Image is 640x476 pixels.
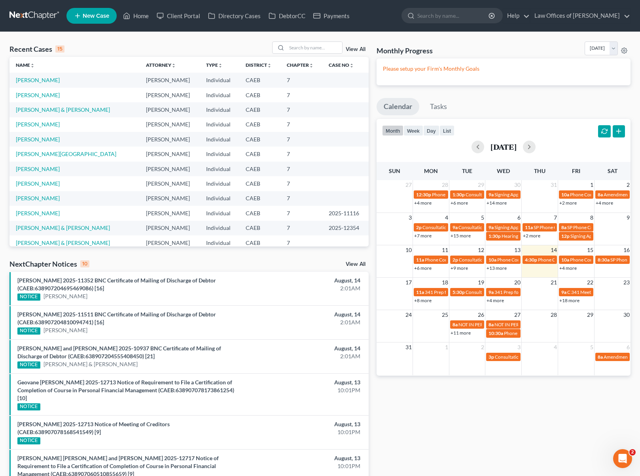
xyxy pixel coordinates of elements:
a: View All [346,47,365,52]
td: 7 [280,132,322,147]
span: Amendments: [604,354,632,360]
a: +15 more [451,233,471,239]
span: 23 [623,278,631,287]
a: Home [119,9,153,23]
span: 5 [480,213,485,222]
td: CAEB [239,235,280,250]
td: [PERSON_NAME] [140,176,200,191]
td: 7 [280,88,322,102]
a: Chapterunfold_more [287,62,314,68]
span: Consultation for [PERSON_NAME] [459,257,531,263]
td: 7 [280,176,322,191]
a: [PERSON_NAME] [16,210,60,216]
span: 2 [629,449,636,455]
span: Phone Consultation for [PERSON_NAME] [504,330,590,336]
span: 30 [623,310,631,320]
td: Individual [200,206,239,220]
td: 7 [280,235,322,250]
td: CAEB [239,176,280,191]
a: Geovane [PERSON_NAME] 2025-12713 Notice of Requirement to File a Certification of Completion of C... [17,379,234,401]
span: New Case [83,13,109,19]
a: +14 more [487,200,507,206]
button: month [382,125,403,136]
button: week [403,125,423,136]
span: 9a [489,192,494,198]
a: Nameunfold_more [16,62,35,68]
div: Recent Cases [9,44,64,54]
span: Phone Consultation for [PERSON_NAME] [538,257,624,263]
span: 28 [550,310,558,320]
a: [PERSON_NAME] & [PERSON_NAME] [44,360,138,368]
td: [PERSON_NAME] [140,102,200,117]
span: 4 [553,342,558,352]
span: Sat [608,167,617,174]
button: day [423,125,439,136]
input: Search by name... [287,42,342,53]
a: +4 more [596,200,613,206]
i: unfold_more [309,63,314,68]
a: +7 more [414,233,432,239]
td: CAEB [239,117,280,132]
td: Individual [200,162,239,176]
span: 8a [453,322,458,327]
a: Help [503,9,530,23]
td: Individual [200,102,239,117]
a: [PERSON_NAME] [16,121,60,128]
p: Please setup your Firm's Monthly Goals [383,65,625,73]
td: [PERSON_NAME] [140,117,200,132]
span: 26 [477,310,485,320]
div: 10:01PM [252,386,361,394]
span: 3p [489,354,494,360]
td: CAEB [239,147,280,161]
button: list [439,125,454,136]
td: Individual [200,117,239,132]
td: 7 [280,117,322,132]
span: Hearing for [PERSON_NAME] [502,233,563,239]
span: 21 [550,278,558,287]
span: 12:30p [416,192,431,198]
a: +4 more [414,200,432,206]
a: [PERSON_NAME] [16,92,60,98]
span: 6 [626,342,631,352]
a: [PERSON_NAME] & [PERSON_NAME] [16,239,110,246]
a: View All [346,262,365,267]
input: Search by name... [417,8,490,23]
div: NOTICE [17,403,40,410]
div: August, 14 [252,310,361,318]
iframe: Intercom live chat [613,449,632,468]
div: 2:01AM [252,352,361,360]
span: 1:30p [489,233,501,239]
a: [PERSON_NAME] [16,180,60,187]
span: Wed [497,167,510,174]
span: 10 [405,245,413,255]
td: [PERSON_NAME] [140,132,200,147]
a: Districtunfold_more [246,62,272,68]
a: +6 more [451,200,468,206]
a: Payments [309,9,354,23]
span: NOT IN PERSON APPTS. [458,322,509,327]
td: CAEB [239,162,280,176]
td: 2025-12354 [322,221,368,235]
span: 19 [477,278,485,287]
td: Individual [200,235,239,250]
h3: Monthly Progress [377,46,433,55]
a: [PERSON_NAME] 2025-11352 BNC Certificate of Mailing of Discharge of Debtor (CAEB:6389072046954690... [17,277,216,292]
span: 2p [453,257,458,263]
span: 8a [598,354,603,360]
td: [PERSON_NAME] [140,235,200,250]
span: 4:30p [525,257,537,263]
td: 7 [280,221,322,235]
td: Individual [200,147,239,161]
a: [PERSON_NAME] 2025-11511 BNC Certificate of Mailing of Discharge of Debtor (CAEB:6389072048100947... [17,311,216,325]
td: CAEB [239,88,280,102]
td: CAEB [239,191,280,206]
span: Signing Appointment for [PERSON_NAME], [PERSON_NAME] [494,224,622,230]
span: 8a [598,192,603,198]
a: Law Offices of [PERSON_NAME] [530,9,630,23]
div: 2:01AM [252,318,361,326]
td: Individual [200,176,239,191]
i: unfold_more [349,63,354,68]
td: Individual [200,88,239,102]
a: Directory Cases [204,9,265,23]
span: 11a [416,257,424,263]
